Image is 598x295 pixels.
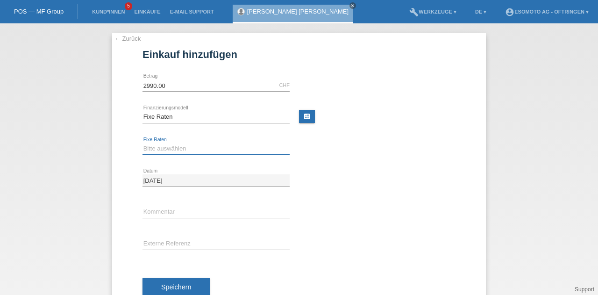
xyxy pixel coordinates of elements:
i: calculate [303,113,311,120]
span: Speichern [161,283,191,291]
a: account_circleEsomoto AG - Oftringen ▾ [500,9,593,14]
a: POS — MF Group [14,8,64,15]
a: E-Mail Support [165,9,219,14]
a: [PERSON_NAME] [PERSON_NAME] [247,8,349,15]
i: build [409,7,419,17]
a: buildWerkzeuge ▾ [405,9,461,14]
div: CHF [279,82,290,88]
i: account_circle [505,7,514,17]
a: DE ▾ [470,9,491,14]
a: Einkäufe [129,9,165,14]
a: ← Zurück [114,35,141,42]
a: close [349,2,356,9]
a: calculate [299,110,315,123]
i: close [350,3,355,8]
a: Support [575,286,594,293]
span: 5 [125,2,132,10]
h1: Einkauf hinzufügen [142,49,456,60]
a: Kund*innen [87,9,129,14]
